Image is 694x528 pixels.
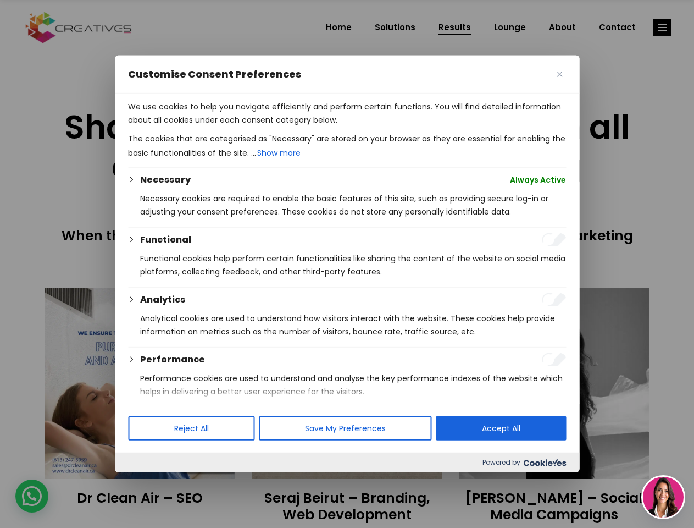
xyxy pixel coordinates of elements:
input: Enable Performance [542,353,566,366]
button: Reject All [128,416,254,441]
button: Functional [140,233,191,246]
button: Accept All [436,416,566,441]
p: Functional cookies help perform certain functionalities like sharing the content of the website o... [140,252,566,278]
p: Performance cookies are used to understand and analyse the key performance indexes of the website... [140,372,566,398]
img: agent [643,477,684,518]
div: Customise Consent Preferences [115,56,579,472]
button: Save My Preferences [259,416,431,441]
span: Customise Consent Preferences [128,68,301,81]
button: Show more [256,145,302,161]
p: Necessary cookies are required to enable the basic features of this site, such as providing secur... [140,192,566,218]
input: Enable Analytics [542,293,566,306]
div: Powered by [115,453,579,472]
p: The cookies that are categorised as "Necessary" are stored on your browser as they are essential ... [128,132,566,161]
button: Necessary [140,173,191,186]
button: Analytics [140,293,185,306]
span: Always Active [510,173,566,186]
button: Performance [140,353,205,366]
input: Enable Functional [542,233,566,246]
p: Analytical cookies are used to understand how visitors interact with the website. These cookies h... [140,312,566,338]
img: Cookieyes logo [523,459,566,466]
p: We use cookies to help you navigate efficiently and perform certain functions. You will find deta... [128,100,566,127]
button: Close [553,68,566,81]
img: Close [557,71,562,77]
